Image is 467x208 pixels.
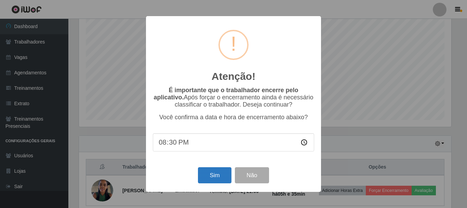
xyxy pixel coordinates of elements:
p: Você confirma a data e hora de encerramento abaixo? [153,114,314,121]
p: Após forçar o encerramento ainda é necessário classificar o trabalhador. Deseja continuar? [153,87,314,108]
button: Não [235,167,269,183]
h2: Atenção! [212,70,255,83]
button: Sim [198,167,231,183]
b: É importante que o trabalhador encerre pelo aplicativo. [154,87,298,101]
